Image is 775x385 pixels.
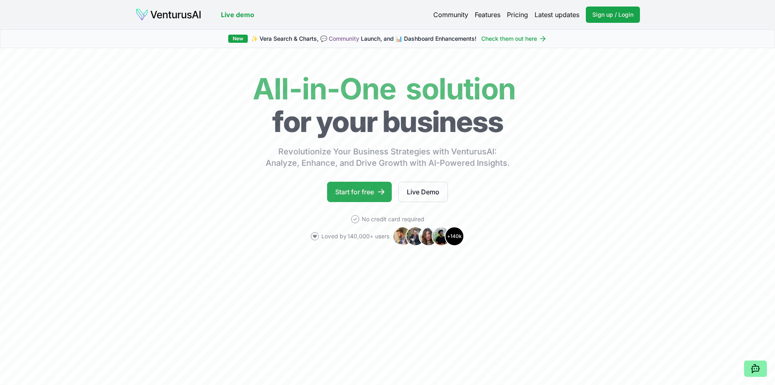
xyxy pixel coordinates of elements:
img: Avatar 4 [432,227,451,246]
a: Community [433,10,468,20]
img: Avatar 1 [393,227,412,246]
a: Check them out here [481,35,547,43]
a: Live demo [221,10,254,20]
span: Sign up / Login [592,11,633,19]
span: ✨ Vera Search & Charts, 💬 Launch, and 📊 Dashboard Enhancements! [251,35,476,43]
img: Avatar 2 [406,227,425,246]
a: Community [329,35,359,42]
img: logo [135,8,201,21]
a: Sign up / Login [586,7,640,23]
img: Avatar 3 [419,227,438,246]
a: Live Demo [398,182,448,202]
a: Start for free [327,182,392,202]
a: Pricing [507,10,528,20]
a: Features [475,10,500,20]
div: New [228,35,248,43]
a: Latest updates [535,10,579,20]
